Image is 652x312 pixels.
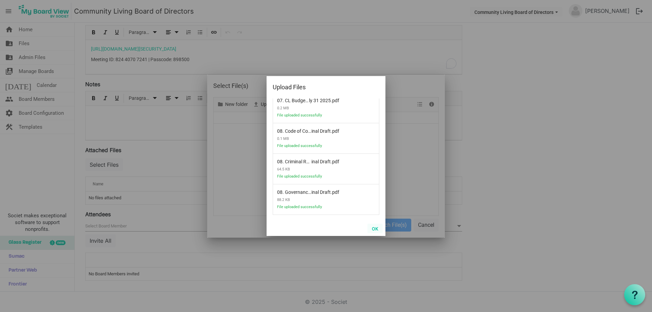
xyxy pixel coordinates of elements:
span: 08. Governance Documents Policy - Final Draft.pdf [277,185,331,195]
span: File uploaded successfully [277,144,348,152]
span: File uploaded successfully [277,113,348,122]
span: File uploaded successfully [277,174,348,183]
span: 0.1 MB [277,134,348,144]
span: 08. Code of Conduct Policy - Final Draft.pdf [277,124,331,134]
button: OK [367,224,383,233]
span: 0.2 MB [277,103,348,113]
span: 08. Criminal Record Checks Policy - Final Draft.pdf [277,155,331,164]
span: 88.2 KB [277,195,348,205]
span: 07. CL Budget to Actual July 31 2025.pdf [277,94,331,103]
div: Upload Files [273,82,358,92]
span: 64.5 KB [277,164,348,174]
span: File uploaded successfully [277,205,348,213]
